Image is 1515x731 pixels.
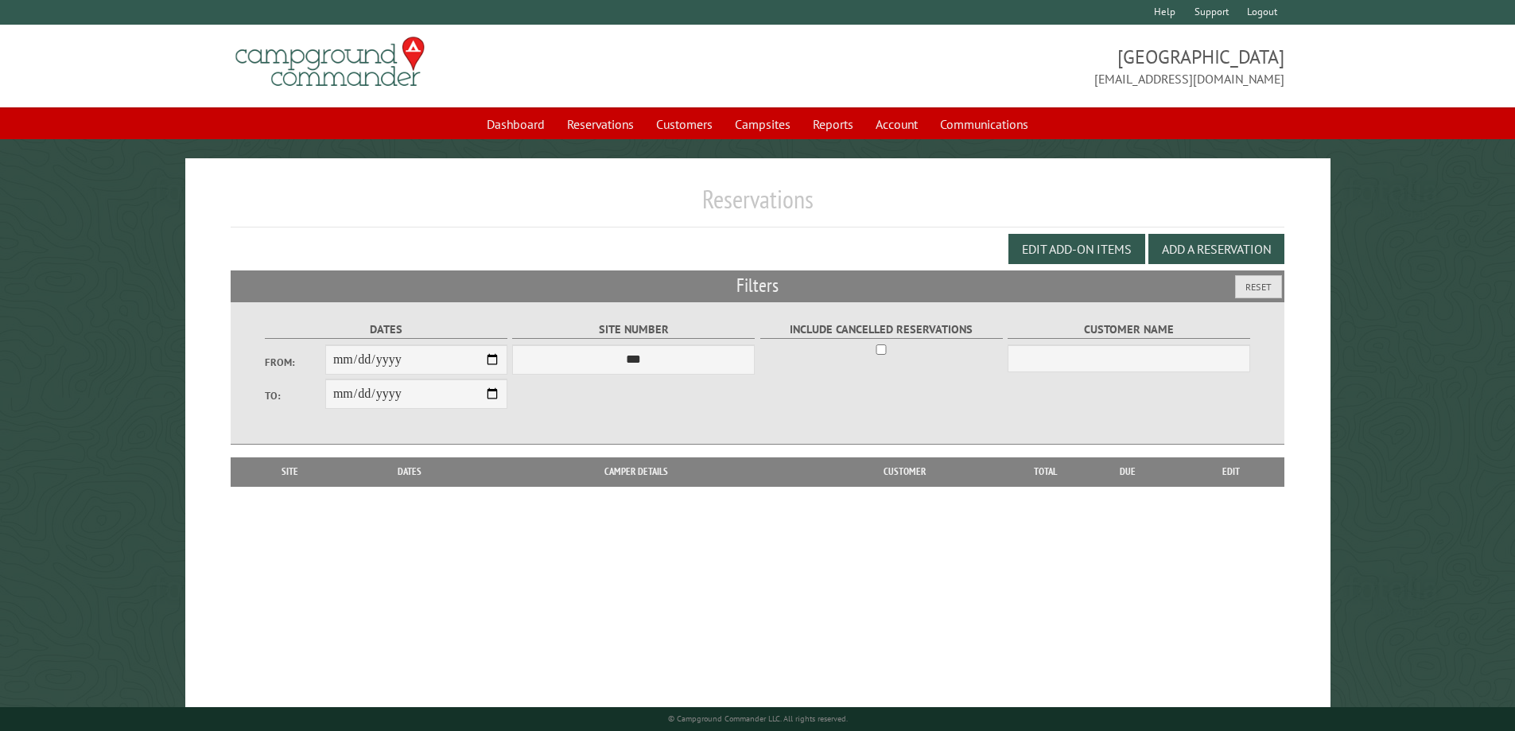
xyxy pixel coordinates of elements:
th: Customer [794,457,1014,486]
a: Account [866,109,927,139]
th: Due [1078,457,1178,486]
h2: Filters [231,270,1285,301]
label: Dates [265,321,507,339]
a: Reports [803,109,863,139]
a: Campsites [725,109,800,139]
button: Edit Add-on Items [1008,234,1145,264]
label: Include Cancelled Reservations [760,321,1003,339]
label: To: [265,388,325,403]
th: Edit [1178,457,1285,486]
th: Total [1014,457,1078,486]
label: Customer Name [1008,321,1250,339]
span: [GEOGRAPHIC_DATA] [EMAIL_ADDRESS][DOMAIN_NAME] [758,44,1285,88]
a: Dashboard [477,109,554,139]
small: © Campground Commander LLC. All rights reserved. [668,714,848,724]
img: Campground Commander [231,31,429,93]
label: Site Number [512,321,755,339]
th: Site [239,457,342,486]
a: Communications [930,109,1038,139]
a: Reservations [557,109,643,139]
button: Reset [1235,275,1282,298]
label: From: [265,355,325,370]
th: Dates [342,457,478,486]
th: Camper Details [478,457,794,486]
a: Customers [647,109,722,139]
h1: Reservations [231,184,1285,227]
button: Add a Reservation [1148,234,1284,264]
